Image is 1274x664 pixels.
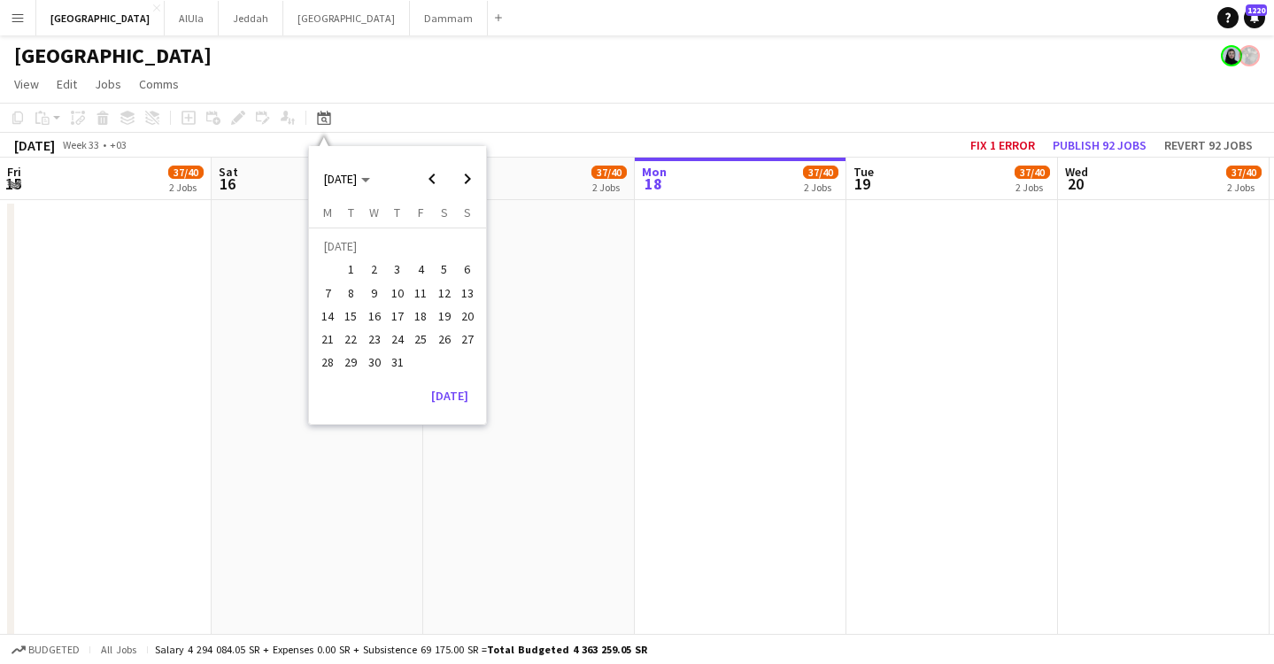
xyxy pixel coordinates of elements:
[432,328,455,351] button: 26-07-2025
[317,305,338,327] span: 14
[394,205,400,220] span: T
[88,73,128,96] a: Jobs
[853,164,874,180] span: Tue
[410,328,431,350] span: 25
[639,174,667,194] span: 18
[317,352,338,374] span: 28
[341,259,362,281] span: 1
[387,352,408,374] span: 31
[316,235,479,258] td: [DATE]
[316,328,339,351] button: 21-07-2025
[456,305,479,328] button: 20-07-2025
[456,282,479,305] button: 13-07-2025
[432,282,455,305] button: 12-07-2025
[36,1,165,35] button: [GEOGRAPHIC_DATA]
[364,282,385,304] span: 9
[457,305,478,327] span: 20
[386,305,409,328] button: 17-07-2025
[409,305,432,328] button: 18-07-2025
[363,282,386,305] button: 09-07-2025
[803,166,838,179] span: 37/40
[387,305,408,327] span: 17
[95,76,121,92] span: Jobs
[1065,164,1088,180] span: Wed
[1246,4,1267,16] span: 1220
[364,328,385,350] span: 23
[591,166,627,179] span: 37/40
[592,181,626,194] div: 2 Jobs
[1062,174,1088,194] span: 20
[1226,166,1262,179] span: 37/40
[317,163,377,195] button: Choose month and year
[387,282,408,304] span: 10
[387,259,408,281] span: 3
[414,161,450,197] button: Previous month
[432,258,455,281] button: 05-07-2025
[28,644,80,656] span: Budgeted
[364,305,385,327] span: 16
[339,328,362,351] button: 22-07-2025
[323,205,332,220] span: M
[132,73,186,96] a: Comms
[410,1,488,35] button: Dammam
[219,164,238,180] span: Sat
[14,136,55,154] div: [DATE]
[386,258,409,281] button: 03-07-2025
[339,351,362,374] button: 29-07-2025
[457,328,478,350] span: 27
[316,282,339,305] button: 07-07-2025
[464,205,471,220] span: S
[317,328,338,350] span: 21
[110,138,127,151] div: +03
[4,174,21,194] span: 15
[410,259,431,281] span: 4
[1239,45,1260,66] app-user-avatar: Lama AlSabbagh
[409,328,432,351] button: 25-07-2025
[283,1,410,35] button: [GEOGRAPHIC_DATA]
[363,351,386,374] button: 30-07-2025
[139,76,179,92] span: Comms
[434,282,455,304] span: 12
[9,640,82,660] button: Budgeted
[165,1,219,35] button: AlUla
[1046,134,1154,157] button: Publish 92 jobs
[97,643,140,656] span: All jobs
[341,352,362,374] span: 29
[1015,181,1049,194] div: 2 Jobs
[456,258,479,281] button: 06-07-2025
[1244,7,1265,28] a: 1220
[1015,166,1050,179] span: 37/40
[1227,181,1261,194] div: 2 Jobs
[410,305,431,327] span: 18
[341,282,362,304] span: 8
[57,76,77,92] span: Edit
[386,282,409,305] button: 10-07-2025
[339,305,362,328] button: 15-07-2025
[851,174,874,194] span: 19
[341,328,362,350] span: 22
[363,258,386,281] button: 02-07-2025
[348,205,354,220] span: T
[386,328,409,351] button: 24-07-2025
[804,181,838,194] div: 2 Jobs
[58,138,103,151] span: Week 33
[963,134,1042,157] button: Fix 1 error
[7,73,46,96] a: View
[424,382,475,410] button: [DATE]
[155,643,647,656] div: Salary 4 294 084.05 SR + Expenses 0.00 SR + Subsistence 69 175.00 SR =
[341,305,362,327] span: 15
[457,259,478,281] span: 6
[364,352,385,374] span: 30
[642,164,667,180] span: Mon
[339,282,362,305] button: 08-07-2025
[339,258,362,281] button: 01-07-2025
[7,164,21,180] span: Fri
[450,161,485,197] button: Next month
[387,328,408,350] span: 24
[434,305,455,327] span: 19
[434,328,455,350] span: 26
[219,1,283,35] button: Jeddah
[363,328,386,351] button: 23-07-2025
[441,205,448,220] span: S
[1221,45,1242,66] app-user-avatar: Deemah Bin Hayan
